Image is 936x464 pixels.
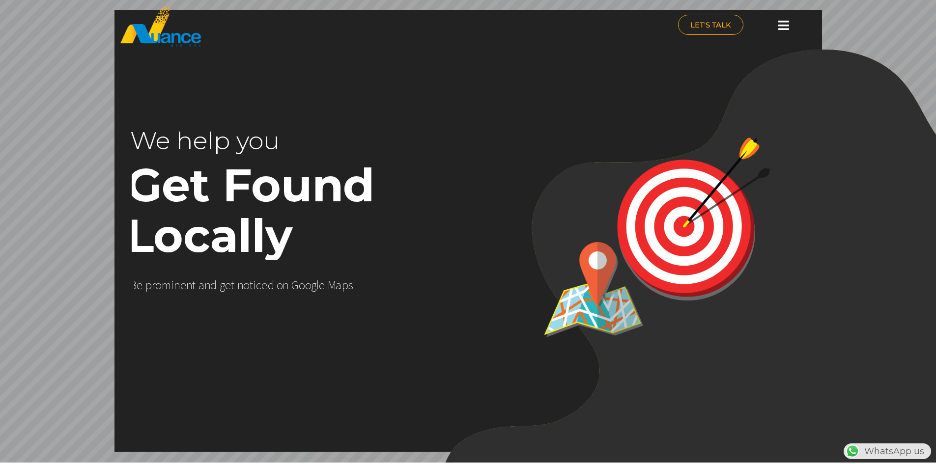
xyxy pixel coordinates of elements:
[130,116,436,165] rs-layer: We help you
[283,278,288,292] div: n
[145,278,151,292] div: p
[305,278,311,292] div: o
[253,278,255,292] div: i
[311,278,316,292] div: g
[319,278,325,292] div: e
[126,160,524,261] rs-layer: Get Found Locally
[336,278,341,292] div: a
[119,5,463,48] a: nuance-qatar_logo
[225,278,231,292] div: e
[844,446,931,457] a: WhatsAppWhatsApp us
[348,278,353,292] div: s
[231,278,234,292] div: t
[249,278,253,292] div: t
[243,278,249,292] div: o
[137,278,142,292] div: e
[119,5,202,48] img: nuance-qatar_logo
[180,278,186,292] div: e
[186,278,192,292] div: n
[327,278,335,292] div: M
[161,278,171,292] div: m
[210,278,217,292] div: d
[198,278,204,292] div: a
[237,278,243,292] div: n
[204,278,210,292] div: n
[267,278,274,292] div: d
[844,443,931,459] div: WhatsApp us
[219,278,225,292] div: g
[174,278,180,292] div: n
[690,21,731,28] span: LET'S TALK
[192,278,196,292] div: t
[316,278,319,292] div: l
[678,15,743,35] a: LET'S TALK
[277,278,283,292] div: o
[261,278,267,292] div: e
[341,278,348,292] div: p
[845,443,860,459] img: WhatsApp
[255,278,261,292] div: c
[155,278,161,292] div: o
[171,278,174,292] div: i
[291,278,298,292] div: G
[299,278,305,292] div: o
[152,278,155,292] div: r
